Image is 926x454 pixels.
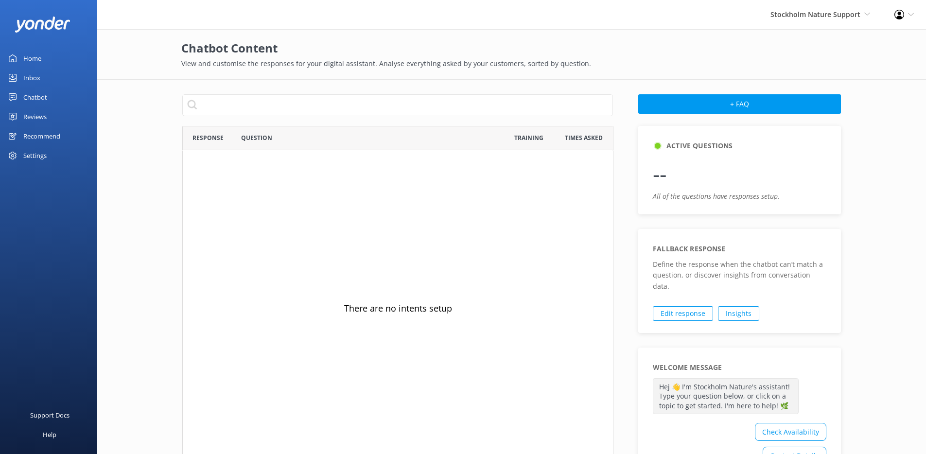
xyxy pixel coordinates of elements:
div: Home [23,49,41,68]
p: Hej 👋 I'm Stockholm Nature's assistant! Type your question below, or click on a topic to get star... [653,378,799,415]
span: Question [241,133,272,142]
p: Define the response when the chatbot can’t match a question, or discover insights from conversati... [653,259,826,292]
div: Support Docs [30,405,70,425]
span: Stockholm Nature Support [770,10,860,19]
span: Times Asked [565,133,603,142]
h5: Welcome Message [653,362,722,373]
button: + FAQ [638,94,841,114]
div: Recommend [23,126,60,146]
div: Inbox [23,68,40,87]
span: Response [192,133,224,142]
span: There are no intents setup [344,301,452,315]
h2: Chatbot Content [181,39,842,57]
h5: Active Questions [666,140,733,151]
div: Settings [23,146,47,165]
i: All of the questions have responses setup. [653,192,780,201]
a: Insights [718,306,759,321]
p: -- [653,156,826,191]
div: Check Availability [755,423,826,441]
div: Reviews [23,107,47,126]
img: yonder-white-logo.png [15,17,70,33]
h5: Fallback response [653,244,725,254]
p: View and customise the responses for your digital assistant. Analyse everything asked by your cus... [181,58,842,69]
a: Edit response [653,306,713,321]
span: Training [514,133,543,142]
div: Help [43,425,56,444]
div: Chatbot [23,87,47,107]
